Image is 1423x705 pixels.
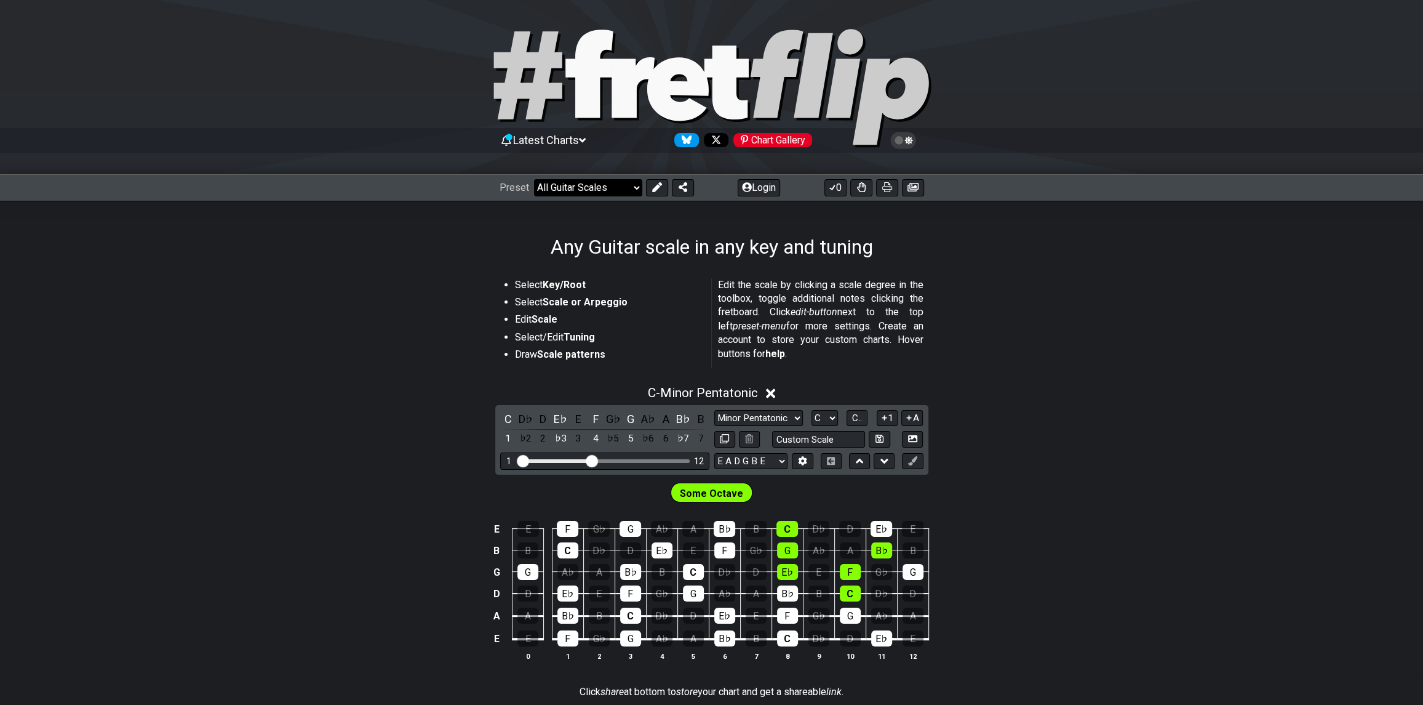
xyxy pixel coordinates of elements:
[897,650,928,663] th: 12
[620,542,641,558] div: D
[513,134,579,147] span: Latest Charts
[746,542,767,558] div: G♭
[808,608,829,624] div: G♭
[714,630,735,647] div: B♭
[615,650,646,663] th: 3
[620,564,641,580] div: B♭
[683,564,704,580] div: C
[537,348,605,360] strong: Scale patterns
[792,453,813,470] button: Edit Tuning
[811,410,838,427] select: Tonic/Root
[693,430,709,447] div: toggle scale degree
[557,630,578,647] div: F
[808,521,829,537] div: D♭
[543,296,628,308] strong: Scale or Arpeggio
[669,133,699,147] a: Follow #fretflip at Bluesky
[489,583,504,605] td: D
[718,278,923,361] p: Edit the scale by clicking a scale degree in the toolbox, toggle additional notes clicking the fr...
[620,608,641,624] div: C
[683,630,704,647] div: A
[652,586,672,602] div: G♭
[515,296,703,313] li: Select
[903,608,923,624] div: A
[646,650,677,663] th: 4
[739,431,760,448] button: Delete
[740,650,771,663] th: 7
[551,235,873,259] h1: Any Guitar scale in any key and tuning
[489,605,504,627] td: A
[652,564,672,580] div: B
[500,411,516,427] div: toggle pitch class
[570,430,586,447] div: toggle scale degree
[676,411,692,427] div: toggle pitch class
[746,586,767,602] div: A
[557,564,578,580] div: A♭
[535,430,551,447] div: toggle scale degree
[728,133,812,147] a: #fretflip at Pinterest
[672,179,694,196] button: Share Preset
[777,564,798,580] div: E♭
[600,686,624,698] em: share
[535,411,551,427] div: toggle pitch class
[866,650,897,663] th: 11
[714,608,735,624] div: E♭
[489,518,504,540] td: E
[902,521,923,537] div: E
[902,453,923,470] button: First click edit preset to enable marker editing
[840,586,861,602] div: C
[733,320,786,332] em: preset-menu
[564,331,595,343] strong: Tuning
[693,411,709,427] div: toggle pitch class
[746,630,767,647] div: B
[517,608,538,624] div: A
[682,521,704,537] div: A
[552,650,583,663] th: 1
[620,521,641,537] div: G
[515,313,703,330] li: Edit
[776,521,798,537] div: C
[871,630,892,647] div: E♭
[552,430,568,447] div: toggle scale degree
[557,586,578,602] div: E♭
[791,306,837,318] em: edit-button
[552,411,568,427] div: toggle pitch class
[777,542,798,558] div: G
[500,182,529,193] span: Preset
[512,650,544,663] th: 0
[515,348,703,365] li: Draw
[709,650,740,663] th: 6
[506,456,511,467] div: 1
[902,179,924,196] button: Create image
[714,410,803,427] select: Scale
[694,456,704,467] div: 12
[826,686,842,698] em: link
[808,542,829,558] div: A♭
[500,453,709,469] div: Visible fret range
[871,542,892,558] div: B♭
[588,411,604,427] div: toggle pitch class
[871,564,892,580] div: G♭
[733,133,812,147] div: Chart Gallery
[738,179,780,196] button: Login
[676,430,692,447] div: toggle scale degree
[640,411,656,427] div: toggle pitch class
[840,630,861,647] div: D
[777,586,798,602] div: B♭
[903,586,923,602] div: D
[821,453,842,470] button: Toggle horizontal chord view
[605,411,621,427] div: toggle pitch class
[683,608,704,624] div: D
[677,650,709,663] th: 5
[824,179,847,196] button: 0
[570,411,586,427] div: toggle pitch class
[850,179,872,196] button: Toggle Dexterity for all fretkits
[652,630,672,647] div: A♭
[515,331,703,348] li: Select/Edit
[676,686,698,698] em: store
[869,431,890,448] button: Store user defined scale
[652,608,672,624] div: D♭
[515,278,703,296] li: Select
[589,586,610,602] div: E
[840,564,861,580] div: F
[808,564,829,580] div: E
